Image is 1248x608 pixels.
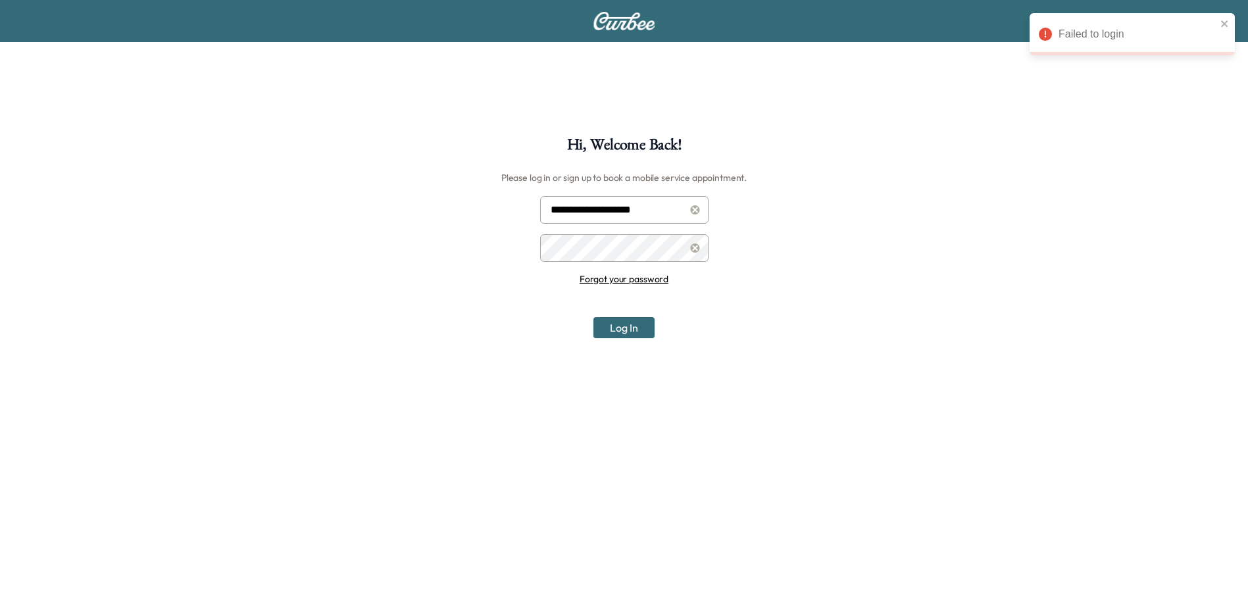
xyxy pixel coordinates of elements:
h6: Please log in or sign up to book a mobile service appointment. [501,167,747,188]
div: Failed to login [1059,26,1216,42]
a: Forgot your password [580,273,668,285]
h1: Hi, Welcome Back! [567,137,682,159]
button: Log In [593,317,655,338]
button: close [1220,18,1230,29]
img: Curbee Logo [593,12,656,30]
